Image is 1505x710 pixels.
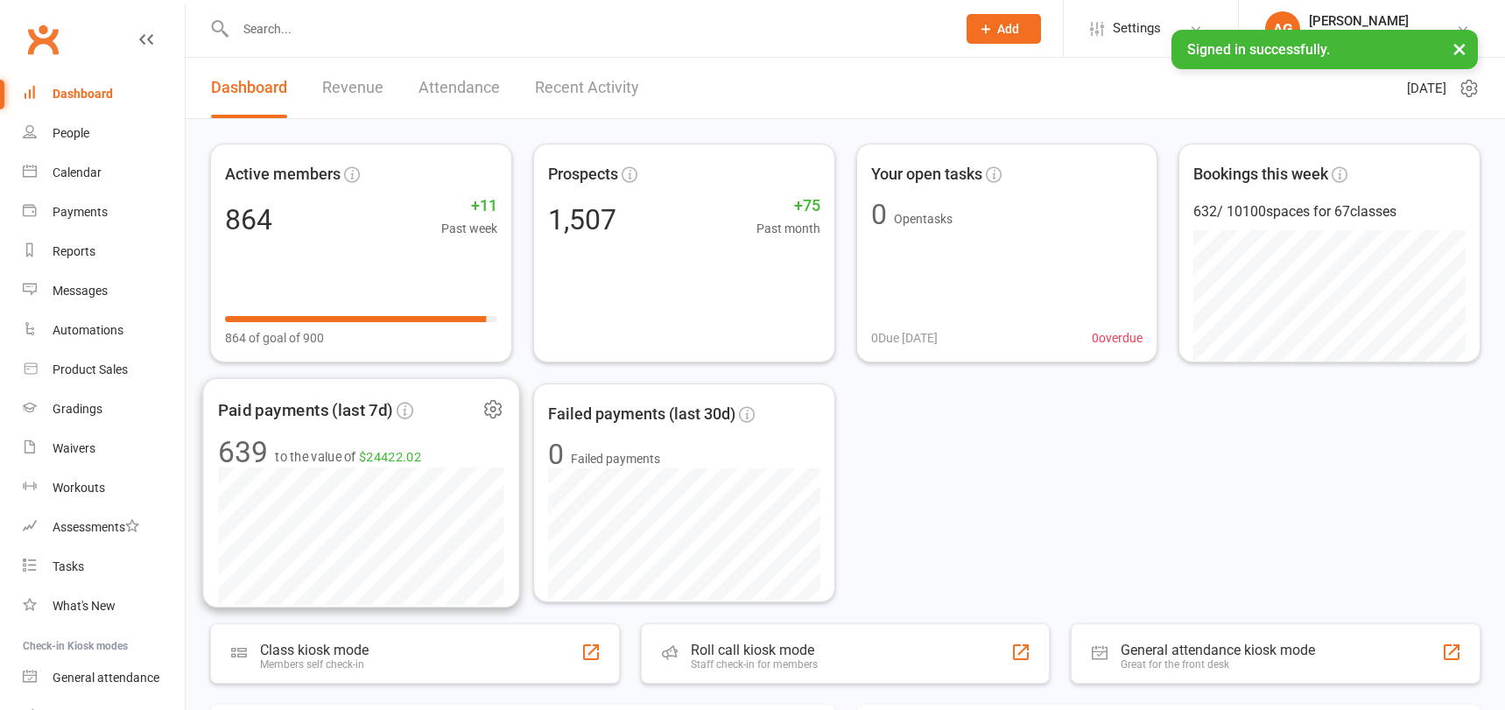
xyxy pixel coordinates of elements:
div: 639 [218,438,268,467]
a: Payments [23,193,185,232]
div: 0 [548,440,564,468]
button: × [1444,30,1475,67]
span: Past week [441,219,497,238]
span: Active members [225,162,341,187]
a: Clubworx [21,18,65,61]
div: Payments [53,205,108,219]
a: Tasks [23,547,185,587]
a: Dashboard [211,58,287,118]
a: Gradings [23,390,185,429]
span: Open tasks [894,212,953,226]
a: General attendance kiosk mode [23,658,185,698]
a: Product Sales [23,350,185,390]
div: Class kiosk mode [260,642,369,658]
span: +75 [756,193,820,219]
span: Prospects [548,162,618,187]
span: Signed in successfully. [1187,41,1330,58]
span: Failed payments [571,449,660,468]
span: 864 of goal of 900 [225,328,324,348]
span: +11 [441,193,497,219]
div: Members self check-in [260,658,369,671]
div: What's New [53,599,116,613]
span: Failed payments (last 30d) [548,402,735,427]
span: to the value of [275,446,421,467]
div: Assessments [53,520,139,534]
div: Dashboard [53,87,113,101]
div: Tasks [53,559,84,573]
div: People [53,126,89,140]
div: Gradings [53,402,102,416]
input: Search... [230,17,944,41]
div: Calendar [53,165,102,179]
a: Messages [23,271,185,311]
a: Automations [23,311,185,350]
a: Workouts [23,468,185,508]
a: Recent Activity [535,58,639,118]
a: Revenue [322,58,383,118]
div: AG [1265,11,1300,46]
span: 0 overdue [1092,328,1143,348]
a: Dashboard [23,74,185,114]
div: Great for the front desk [1121,658,1315,671]
div: [PERSON_NAME] [1309,13,1456,29]
a: Calendar [23,153,185,193]
div: Reports [53,244,95,258]
div: Bujutsu Martial Arts Centre [1309,29,1456,45]
span: Past month [756,219,820,238]
div: 632 / 10100 spaces for 67 classes [1193,200,1466,223]
div: 1,507 [548,206,616,234]
a: Reports [23,232,185,271]
span: [DATE] [1407,78,1446,99]
a: People [23,114,185,153]
div: Roll call kiosk mode [691,642,818,658]
span: 0 Due [DATE] [871,328,938,348]
button: Add [967,14,1041,44]
span: Add [997,22,1019,36]
a: Assessments [23,508,185,547]
span: $24422.02 [359,449,421,464]
span: Settings [1113,9,1161,48]
span: Your open tasks [871,162,982,187]
a: What's New [23,587,185,626]
a: Attendance [418,58,500,118]
div: Automations [53,323,123,337]
div: 864 [225,206,272,234]
div: General attendance [53,671,159,685]
div: Staff check-in for members [691,658,818,671]
div: Product Sales [53,362,128,376]
div: Waivers [53,441,95,455]
span: Paid payments (last 7d) [218,397,393,423]
div: Workouts [53,481,105,495]
span: Bookings this week [1193,162,1328,187]
div: Messages [53,284,108,298]
div: General attendance kiosk mode [1121,642,1315,658]
a: Waivers [23,429,185,468]
div: 0 [871,200,887,228]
